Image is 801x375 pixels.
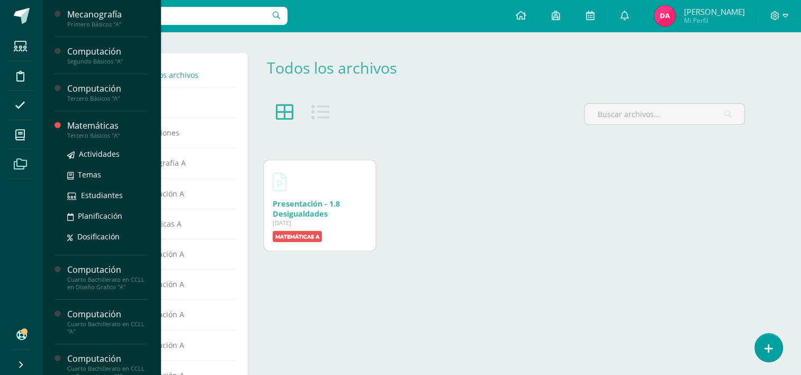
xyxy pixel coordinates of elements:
[79,149,120,159] span: Actividades
[273,199,340,219] a: Presentación - 1.8 Desigualdades
[116,64,231,83] a: Todos los archivos
[67,58,148,65] div: Segundo Básicos "A"
[116,305,231,324] a: Computación A
[133,70,199,80] span: Todos los archivos
[67,83,148,102] a: ComputaciónTercero Básicos "A"
[116,335,231,354] a: Computación A
[77,231,120,242] span: Dosificación
[49,7,287,25] input: Busca un usuario...
[67,353,148,365] div: Computación
[683,16,744,25] span: Mi Perfil
[273,219,367,227] div: [DATE]
[273,199,367,219] div: Descargar Presentación - 1.8 Desigualdades.pptx
[81,190,123,200] span: Estudiantes
[67,168,148,181] a: Temas
[584,104,744,124] input: Buscar archivos...
[67,320,148,335] div: Cuarto Bachillerato en CCLL "A"
[67,8,148,21] div: Mecanografía
[67,230,148,243] a: Dosificación
[654,5,676,26] img: 0d1c13a784e50cea1b92786e6af8f399.png
[67,276,148,291] div: Cuarto Bachillerato en CCLL en Diseño Grafico "A"
[67,120,148,139] a: MatemáticasTercero Básicos "A"
[67,148,148,160] a: Actividades
[67,95,148,102] div: Tercero Básicos "A"
[67,46,148,58] div: Computación
[116,184,231,203] a: Computación A
[116,93,231,112] a: Eventos
[67,46,148,65] a: ComputaciónSegundo Básicos "A"
[273,169,286,194] a: Descargar Presentación - 1.8 Desigualdades.pptx
[67,189,148,201] a: Estudiantes
[683,6,744,17] span: [PERSON_NAME]
[267,57,413,78] div: Todos los archivos
[116,123,231,142] a: Notificaciones
[67,83,148,95] div: Computación
[67,210,148,222] a: Planificación
[116,244,231,263] a: Computación A
[116,214,231,233] a: Matemáticas A
[273,231,322,242] label: Matemáticas A
[116,153,231,172] a: Mecanografía A
[67,308,148,335] a: ComputaciónCuarto Bachillerato en CCLL "A"
[267,57,397,78] a: Todos los archivos
[67,8,148,28] a: MecanografíaPrimero Básicos "A"
[78,211,122,221] span: Planificación
[78,169,101,180] span: Temas
[67,264,148,291] a: ComputaciónCuarto Bachillerato en CCLL en Diseño Grafico "A"
[67,132,148,139] div: Tercero Básicos "A"
[67,264,148,276] div: Computación
[67,308,148,320] div: Computación
[67,120,148,132] div: Matemáticas
[116,274,231,293] a: Computación A
[67,21,148,28] div: Primero Básicos "A"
